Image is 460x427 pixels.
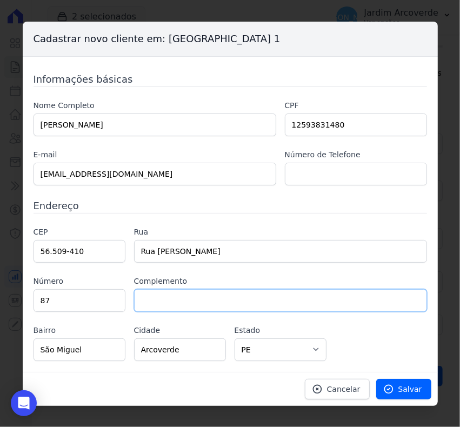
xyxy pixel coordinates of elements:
a: Cancelar [305,379,370,399]
label: Complemento [134,276,427,287]
h3: Endereço [34,198,427,213]
label: E-mail [34,149,276,161]
a: Salvar [376,379,431,399]
label: CPF [285,100,427,111]
span: Salvar [398,384,422,395]
span: Cancelar [327,384,361,395]
label: Bairro [34,325,125,336]
label: Rua [134,226,427,238]
label: Número de Telefone [285,149,427,161]
div: Open Intercom Messenger [11,390,37,416]
label: CEP [34,226,125,238]
label: Número [34,276,125,287]
label: Cidade [134,325,226,336]
h3: Informações básicas [34,72,427,86]
label: Nome Completo [34,100,276,111]
h3: Cadastrar novo cliente em: [GEOGRAPHIC_DATA] 1 [23,22,438,57]
input: 00.000-000 [34,240,125,263]
label: Estado [235,325,326,336]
